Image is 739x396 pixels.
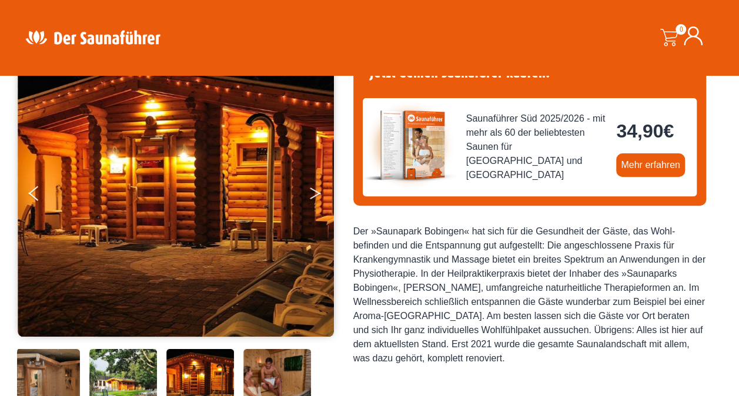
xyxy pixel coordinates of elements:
bdi: 34,90 [616,120,674,142]
img: der-saunafuehrer-2025-sued.jpg [363,98,457,192]
div: Der »Saunapark Bobingen« hat sich für die Gesundheit der Gäste, das Wohl- befinden und die Entspa... [353,224,706,365]
span: € [663,120,674,142]
button: Next [309,181,338,210]
button: Previous [29,181,58,210]
span: Saunaführer Süd 2025/2026 - mit mehr als 60 der beliebtesten Saunen für [GEOGRAPHIC_DATA] und [GE... [466,112,607,182]
a: Mehr erfahren [616,153,685,177]
span: 0 [676,24,686,35]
